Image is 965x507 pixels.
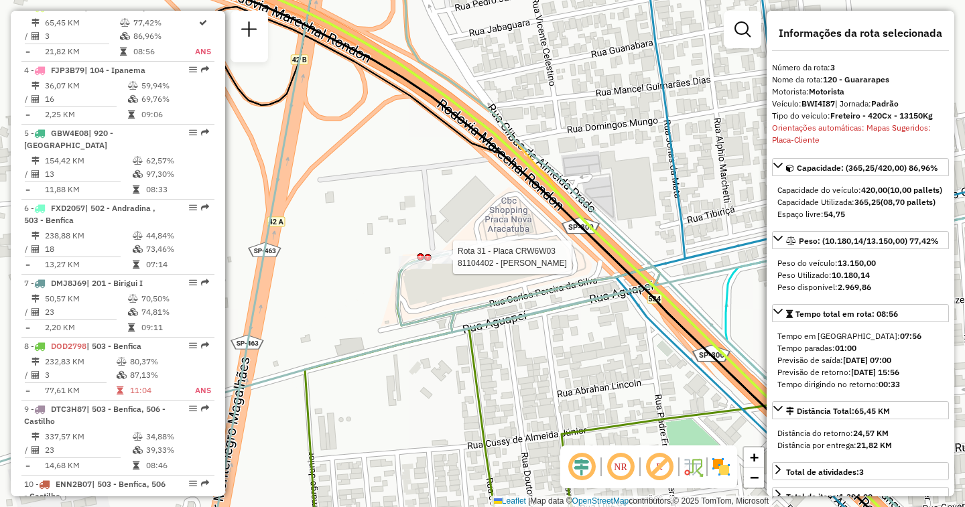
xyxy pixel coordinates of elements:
[128,82,138,90] i: % de utilização do peso
[44,92,127,106] td: 16
[24,203,155,225] span: | 502 - Andradina , 503 - Benfica
[44,45,119,58] td: 21,82 KM
[44,305,127,319] td: 23
[145,430,209,443] td: 34,88%
[141,79,208,92] td: 59,94%
[51,203,85,213] span: FXD2057
[777,366,944,378] div: Previsão de retorno:
[129,384,181,397] td: 11:04
[24,341,141,351] span: 8 -
[31,95,40,103] i: Total de Atividades
[24,128,113,150] span: 5 -
[31,157,40,165] i: Distância Total
[24,321,31,334] td: =
[830,111,933,121] strong: Freteiro - 420Cx - 13150Kg
[854,197,881,207] strong: 365,25
[141,305,208,319] td: 74,81%
[44,229,132,242] td: 238,88 KM
[566,451,598,483] span: Ocultar deslocamento
[851,367,899,377] strong: [DATE] 15:56
[777,208,944,220] div: Espaço livre:
[145,229,209,242] td: 44,84%
[189,480,197,488] em: Opções
[141,92,208,106] td: 69,76%
[777,439,944,451] div: Distância por entrega:
[201,129,209,137] em: Rota exportada
[44,29,119,43] td: 3
[51,278,86,288] span: DMJ8J69
[772,98,949,110] div: Veículo:
[797,163,938,173] span: Capacidade: (365,25/420,00) 86,96%
[24,404,166,426] span: 9 -
[189,129,197,137] em: Opções
[145,183,209,196] td: 08:33
[24,404,166,426] span: | 503 - Benfica, 506 - Castilho
[682,456,704,478] img: Fluxo de ruas
[799,236,939,246] span: Peso: (10.180,14/13.150,00) 77,42%
[772,231,949,249] a: Peso: (10.180,14/13.150,00) 77,42%
[189,66,197,74] em: Opções
[44,108,127,121] td: 2,25 KM
[117,371,127,379] i: % de utilização da cubagem
[133,45,194,58] td: 08:56
[44,430,132,443] td: 337,57 KM
[856,440,892,450] strong: 21,82 KM
[861,185,887,195] strong: 420,00
[572,496,629,506] a: OpenStreetMap
[51,128,88,138] span: GBW4E08
[133,232,143,240] i: % de utilização do peso
[777,258,876,268] span: Peso do veículo:
[201,480,209,488] em: Rota exportada
[900,331,921,341] strong: 07:56
[31,170,40,178] i: Total de Atividades
[491,496,772,507] div: Map data © contributors,© 2025 TomTom, Microsoft
[772,122,949,146] div: Orientações automáticas: Mapas Sugeridos: Placa-Cliente
[201,204,209,212] em: Rota exportada
[24,65,145,75] span: 4 -
[24,29,31,43] td: /
[44,321,127,334] td: 2,20 KM
[777,378,944,390] div: Tempo dirigindo no retorno:
[24,92,31,106] td: /
[24,278,143,288] span: 7 -
[24,384,31,397] td: =
[24,443,31,457] td: /
[31,245,40,253] i: Total de Atividades
[24,479,166,501] span: 10 -
[133,446,143,454] i: % de utilização da cubagem
[145,167,209,181] td: 97,30%
[141,292,208,305] td: 70,50%
[750,469,759,486] span: −
[129,368,181,382] td: 87,13%
[772,27,949,40] h4: Informações da rota selecionada
[801,98,835,108] strong: BWI4I87
[128,95,138,103] i: % de utilização da cubagem
[772,86,949,98] div: Motorista:
[879,379,900,389] strong: 00:33
[44,154,132,167] td: 154,42 KM
[44,459,132,472] td: 14,68 KM
[772,252,949,299] div: Peso: (10.180,14/13.150,00) 77,42%
[809,86,844,96] strong: Motorista
[744,467,764,488] a: Zoom out
[201,279,209,287] em: Rota exportada
[887,185,942,195] strong: (10,00 pallets)
[141,321,208,334] td: 09:11
[31,32,40,40] i: Total de Atividades
[44,167,132,181] td: 13
[44,258,132,271] td: 13,27 KM
[777,196,944,208] div: Capacidade Utilizada:
[772,158,949,176] a: Capacidade: (365,25/420,00) 86,96%
[128,323,135,332] i: Tempo total em rota
[24,368,31,382] td: /
[710,456,732,478] img: Exibir/Ocultar setores
[51,404,86,414] span: DTC3H87
[772,462,949,480] a: Total de atividades:3
[189,279,197,287] em: Opções
[786,467,864,477] span: Total de atividades:
[24,183,31,196] td: =
[189,405,197,413] em: Opções
[24,128,113,150] span: | 920 - [GEOGRAPHIC_DATA]
[832,270,870,280] strong: 10.180,14
[786,405,890,417] div: Distância Total:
